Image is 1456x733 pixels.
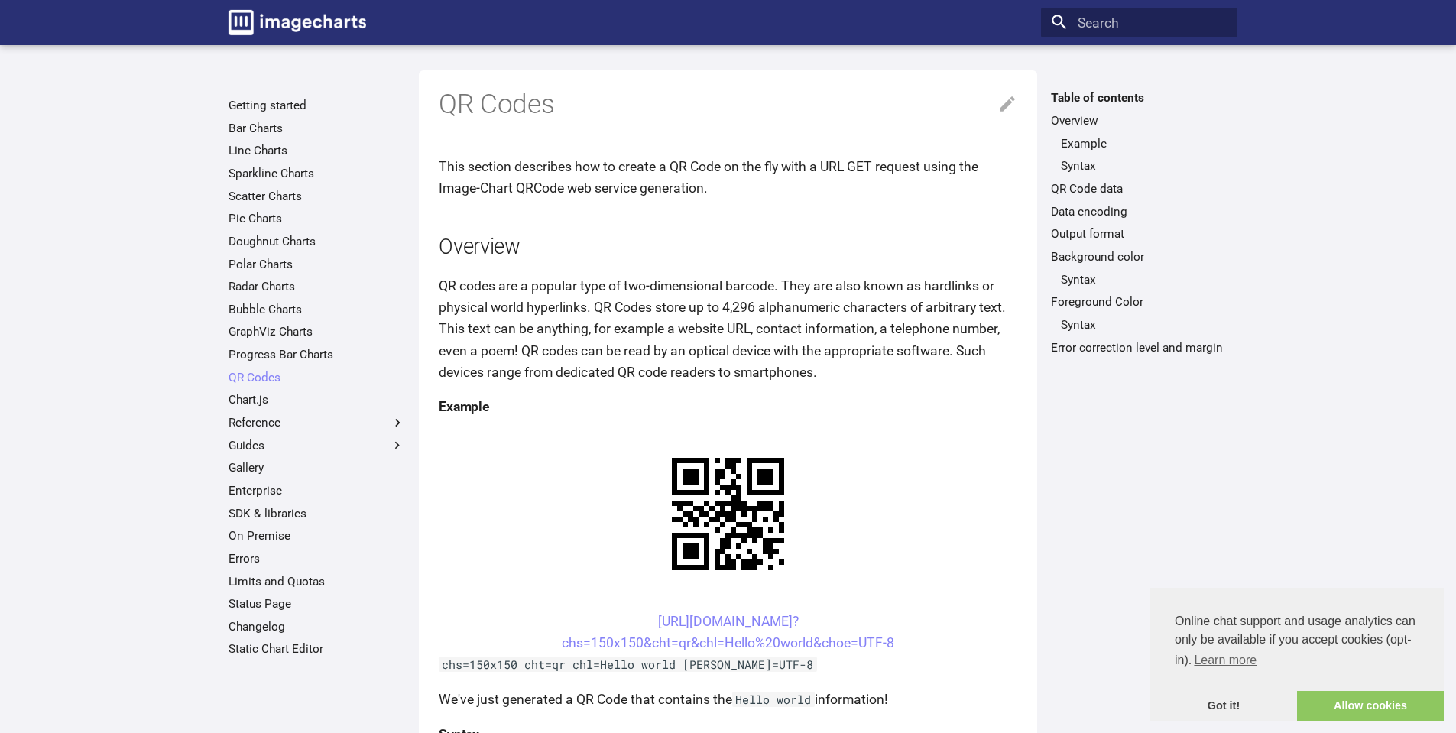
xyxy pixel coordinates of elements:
[562,614,894,650] a: [URL][DOMAIN_NAME]?chs=150x150&cht=qr&chl=Hello%20world&choe=UTF-8
[229,302,405,317] a: Bubble Charts
[229,460,405,475] a: Gallery
[1051,113,1227,128] a: Overview
[439,87,1017,122] h1: QR Codes
[229,415,405,430] label: Reference
[229,392,405,407] a: Chart.js
[229,121,405,136] a: Bar Charts
[439,156,1017,199] p: This section describes how to create a QR Code on the fly with a URL GET request using the Image-...
[1192,649,1259,672] a: learn more about cookies
[1061,272,1227,287] a: Syntax
[1041,90,1237,355] nav: Table of contents
[229,234,405,249] a: Doughnut Charts
[1051,181,1227,196] a: QR Code data
[229,551,405,566] a: Errors
[439,275,1017,383] p: QR codes are a popular type of two-dimensional barcode. They are also known as hardlinks or physi...
[1041,8,1237,38] input: Search
[229,506,405,521] a: SDK & libraries
[1041,90,1237,105] label: Table of contents
[1051,340,1227,355] a: Error correction level and margin
[1175,612,1419,672] span: Online chat support and usage analytics can only be available if you accept cookies (opt-in).
[229,438,405,453] label: Guides
[229,166,405,181] a: Sparkline Charts
[229,483,405,498] a: Enterprise
[229,257,405,272] a: Polar Charts
[1051,204,1227,219] a: Data encoding
[229,370,405,385] a: QR Codes
[229,619,405,634] a: Changelog
[229,279,405,294] a: Radar Charts
[1061,317,1227,332] a: Syntax
[1297,691,1444,722] a: allow cookies
[1061,158,1227,174] a: Syntax
[229,528,405,543] a: On Premise
[1051,136,1227,174] nav: Overview
[1051,294,1227,310] a: Foreground Color
[439,232,1017,262] h2: Overview
[1150,691,1297,722] a: dismiss cookie message
[1061,136,1227,151] a: Example
[229,324,405,339] a: GraphViz Charts
[1051,226,1227,242] a: Output format
[229,347,405,362] a: Progress Bar Charts
[229,189,405,204] a: Scatter Charts
[229,98,405,113] a: Getting started
[229,211,405,226] a: Pie Charts
[439,689,1017,710] p: We've just generated a QR Code that contains the information!
[229,143,405,158] a: Line Charts
[439,657,817,672] code: chs=150x150 cht=qr chl=Hello world [PERSON_NAME]=UTF-8
[229,641,405,657] a: Static Chart Editor
[732,692,815,707] code: Hello world
[1051,249,1227,264] a: Background color
[1051,317,1227,332] nav: Foreground Color
[229,574,405,589] a: Limits and Quotas
[645,431,811,597] img: chart
[229,596,405,611] a: Status Page
[439,396,1017,417] h4: Example
[1051,272,1227,287] nav: Background color
[229,10,366,35] img: logo
[1150,588,1444,721] div: cookieconsent
[222,3,373,41] a: Image-Charts documentation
